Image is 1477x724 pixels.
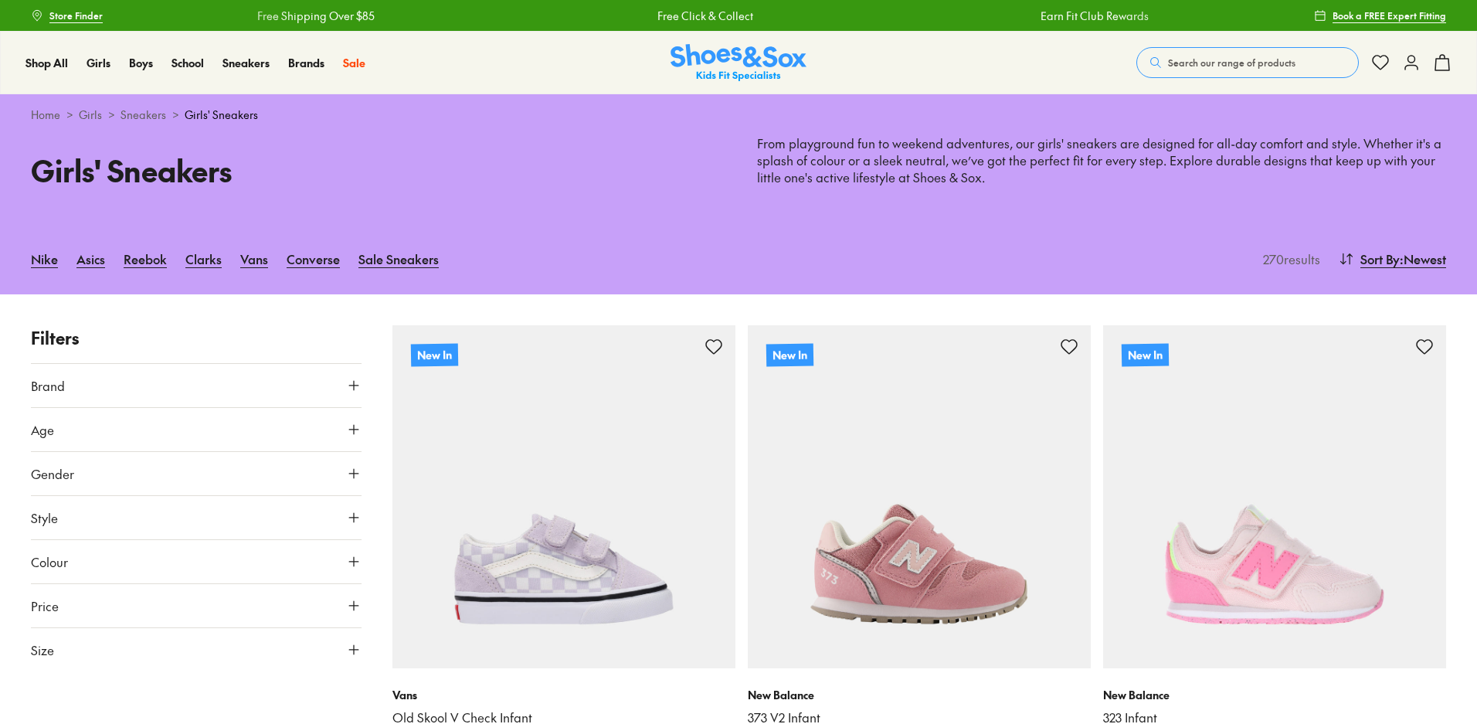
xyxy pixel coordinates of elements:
button: Gender [31,452,362,495]
a: Store Finder [31,2,103,29]
a: Free Click & Collect [655,8,751,24]
a: Home [31,107,60,123]
a: Boys [129,55,153,71]
p: New In [766,343,813,366]
a: Shoes & Sox [671,44,806,82]
span: Search our range of products [1168,56,1295,70]
a: Sale Sneakers [358,242,439,276]
span: Colour [31,552,68,571]
span: Sale [343,55,365,70]
a: Sale [343,55,365,71]
span: Book a FREE Expert Fitting [1333,8,1446,22]
span: Sneakers [222,55,270,70]
p: 270 results [1257,250,1320,268]
div: > > > [31,107,1446,123]
p: New In [411,343,458,366]
span: Girls [87,55,110,70]
button: Price [31,584,362,627]
p: From playground fun to weekend adventures, our girls' sneakers are designed for all-day comfort a... [757,135,1446,186]
a: Asics [76,242,105,276]
span: Age [31,420,54,439]
button: Sort By:Newest [1339,242,1446,276]
a: Nike [31,242,58,276]
a: Earn Fit Club Rewards [1038,8,1146,24]
a: Sneakers [121,107,166,123]
h1: Girls' Sneakers [31,148,720,192]
span: Store Finder [49,8,103,22]
p: Vans [392,687,735,703]
a: Free Shipping Over $85 [255,8,372,24]
a: Girls [87,55,110,71]
a: Converse [287,242,340,276]
a: Girls [79,107,102,123]
a: Shop All [25,55,68,71]
a: New In [748,325,1091,668]
a: Sneakers [222,55,270,71]
a: New In [1103,325,1446,668]
a: Book a FREE Expert Fitting [1314,2,1446,29]
a: Brands [288,55,324,71]
a: Reebok [124,242,167,276]
span: Brands [288,55,324,70]
button: Colour [31,540,362,583]
button: Age [31,408,362,451]
button: Search our range of products [1136,47,1359,78]
a: Vans [240,242,268,276]
a: Clarks [185,242,222,276]
p: Filters [31,325,362,351]
span: Shop All [25,55,68,70]
span: School [171,55,204,70]
p: New Balance [748,687,1091,703]
p: New In [1122,343,1169,366]
span: Price [31,597,59,615]
span: : Newest [1400,250,1446,268]
span: Girls' Sneakers [185,107,258,123]
a: New In [392,325,735,668]
span: Sort By [1360,250,1400,268]
button: Style [31,496,362,539]
p: New Balance [1103,687,1446,703]
button: Brand [31,364,362,407]
span: Boys [129,55,153,70]
img: SNS_Logo_Responsive.svg [671,44,806,82]
span: Gender [31,464,74,483]
button: Size [31,628,362,671]
span: Brand [31,376,65,395]
span: Style [31,508,58,527]
a: School [171,55,204,71]
span: Size [31,641,54,659]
